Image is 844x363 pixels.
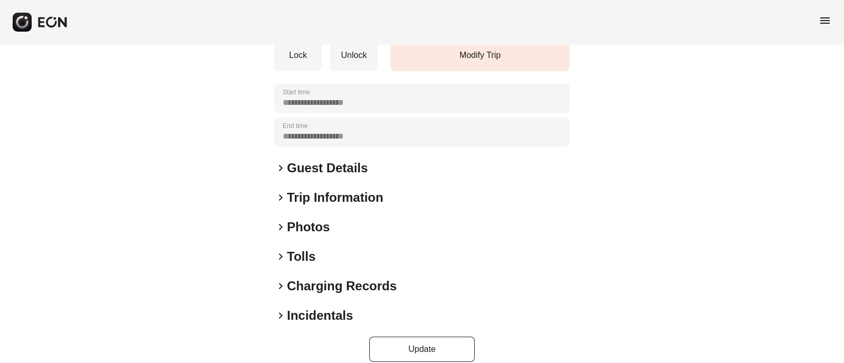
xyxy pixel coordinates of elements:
span: menu [819,14,831,27]
h2: Charging Records [287,278,397,295]
p: Unlock [335,49,372,62]
button: Lock [274,27,322,71]
span: keyboard_arrow_right [274,250,287,263]
span: keyboard_arrow_right [274,191,287,204]
p: Modify Trip [396,49,564,62]
h2: Photos [287,219,330,236]
span: keyboard_arrow_right [274,309,287,322]
button: Unlock [330,27,378,71]
h2: Trip Information [287,189,383,206]
button: Modify Trip [390,27,570,71]
button: Update [369,337,475,362]
span: keyboard_arrow_right [274,221,287,233]
h2: Incidentals [287,307,353,324]
h2: Guest Details [287,160,368,176]
span: keyboard_arrow_right [274,280,287,292]
p: Lock [280,49,316,62]
h2: Tolls [287,248,315,265]
span: keyboard_arrow_right [274,162,287,174]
